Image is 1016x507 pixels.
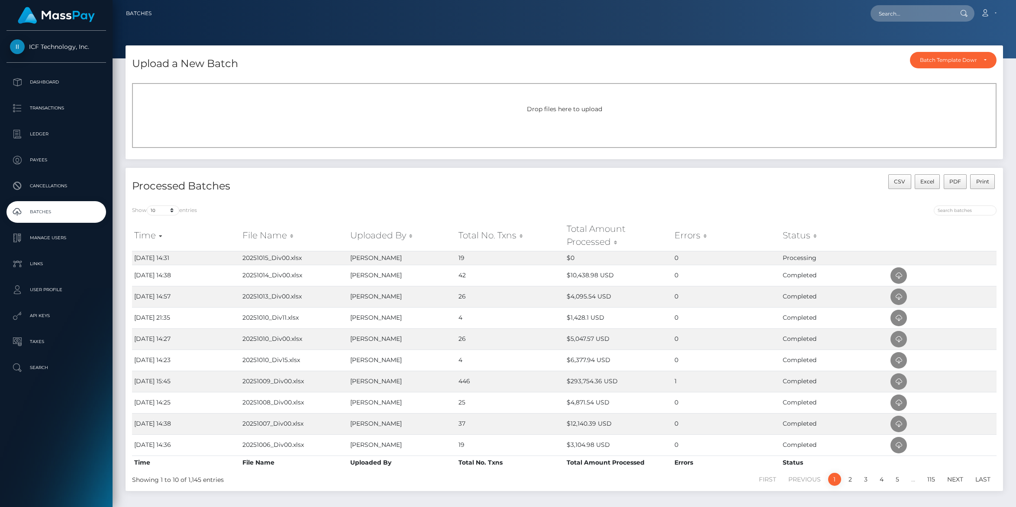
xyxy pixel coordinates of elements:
td: $3,104.98 USD [564,434,673,456]
th: Time [132,456,240,469]
td: [DATE] 15:45 [132,371,240,392]
td: [DATE] 21:35 [132,307,240,328]
td: 20251010_Div15.xlsx [240,350,348,371]
td: 26 [456,328,564,350]
th: Errors [672,456,781,469]
span: Print [976,178,989,185]
a: 2 [844,473,857,486]
td: Completed [781,286,889,307]
p: Batches [10,205,103,218]
p: Ledger [10,128,103,141]
th: Time: activate to sort column ascending [132,220,240,251]
td: 0 [672,350,781,371]
a: 115 [922,473,940,486]
span: Excel [920,178,934,185]
a: Last [971,473,995,486]
a: Batches [126,4,152,22]
td: [PERSON_NAME] [348,286,456,307]
td: $10,438.98 USD [564,265,673,286]
td: 0 [672,251,781,265]
td: 20251008_Div00.xlsx [240,392,348,413]
td: Completed [781,265,889,286]
a: Taxes [6,331,106,353]
a: Search [6,357,106,379]
td: 20251009_Div00.xlsx [240,371,348,392]
td: [PERSON_NAME] [348,413,456,434]
th: Total Amount Processed [564,456,673,469]
p: Taxes [10,335,103,348]
td: $1,428.1 USD [564,307,673,328]
td: Completed [781,413,889,434]
a: 4 [875,473,888,486]
td: 1 [672,371,781,392]
td: 37 [456,413,564,434]
td: [PERSON_NAME] [348,434,456,456]
th: Uploaded By: activate to sort column ascending [348,220,456,251]
td: $12,140.39 USD [564,413,673,434]
td: 4 [456,307,564,328]
button: Print [970,174,995,189]
td: Completed [781,434,889,456]
th: Total No. Txns: activate to sort column ascending [456,220,564,251]
button: Excel [915,174,940,189]
td: 0 [672,434,781,456]
td: 25 [456,392,564,413]
span: Drop files here to upload [527,105,602,113]
p: Links [10,257,103,270]
td: 20251015_Div00.xlsx [240,251,348,265]
td: 20251013_Div00.xlsx [240,286,348,307]
input: Search batches [934,205,997,215]
a: 1 [828,473,841,486]
td: $4,871.54 USD [564,392,673,413]
td: 20251007_Div00.xlsx [240,413,348,434]
a: API Keys [6,305,106,327]
a: Manage Users [6,227,106,249]
td: [PERSON_NAME] [348,350,456,371]
td: Processing [781,251,889,265]
td: 20251010_Div11.xlsx [240,307,348,328]
a: 5 [891,473,904,486]
td: 20251006_Div00.xlsx [240,434,348,456]
p: Cancellations [10,180,103,193]
td: Completed [781,328,889,350]
p: Transactions [10,102,103,115]
th: File Name [240,456,348,469]
td: Completed [781,350,889,371]
th: Total No. Txns [456,456,564,469]
td: [DATE] 14:57 [132,286,240,307]
label: Show entries [132,205,197,215]
input: Search... [871,5,952,22]
a: Dashboard [6,71,106,93]
td: Completed [781,307,889,328]
td: [DATE] 14:38 [132,413,240,434]
td: [PERSON_NAME] [348,251,456,265]
th: Total Amount Processed: activate to sort column ascending [564,220,673,251]
td: 0 [672,307,781,328]
p: Dashboard [10,76,103,89]
td: [DATE] 14:31 [132,251,240,265]
a: User Profile [6,279,106,301]
td: [PERSON_NAME] [348,307,456,328]
td: 42 [456,265,564,286]
td: 0 [672,413,781,434]
td: 0 [672,265,781,286]
td: 19 [456,251,564,265]
td: $293,754.36 USD [564,371,673,392]
span: PDF [949,178,961,185]
h4: Upload a New Batch [132,56,238,71]
td: [PERSON_NAME] [348,328,456,350]
h4: Processed Batches [132,179,558,194]
td: $0 [564,251,673,265]
a: Cancellations [6,175,106,197]
td: [PERSON_NAME] [348,265,456,286]
a: Next [942,473,968,486]
span: ICF Technology, Inc. [6,43,106,51]
button: CSV [888,174,911,189]
td: [DATE] 14:23 [132,350,240,371]
th: Status: activate to sort column ascending [781,220,889,251]
td: [DATE] 14:36 [132,434,240,456]
img: ICF Technology, Inc. [10,39,25,54]
td: 0 [672,328,781,350]
td: [PERSON_NAME] [348,371,456,392]
th: File Name: activate to sort column ascending [240,220,348,251]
